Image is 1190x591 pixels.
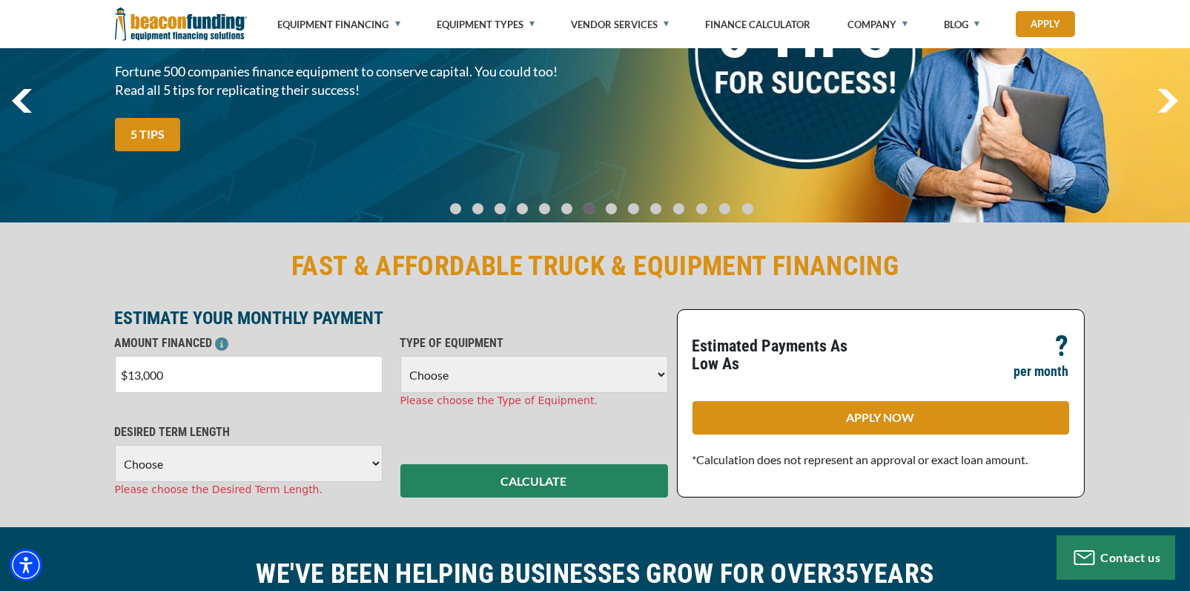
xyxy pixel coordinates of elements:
a: APPLY NOW [692,401,1069,435]
h2: WE'VE BEEN HELPING BUSINESSES GROW FOR OVER YEARS [115,557,1076,591]
input: $ [115,356,383,393]
a: Go To Slide 2 [492,202,509,215]
div: Accessibility Menu [10,549,42,581]
a: Go To Slide 10 [670,202,688,215]
span: Fortune 500 companies finance equipment to conserve capital. You could too! Read all 5 tips for r... [115,62,586,99]
div: Please choose the Desired Term Length. [115,482,383,498]
img: Left Navigator [12,89,32,113]
h2: FAST & AFFORDABLE TRUCK & EQUIPMENT FINANCING [115,249,1076,283]
a: Go To Slide 6 [581,202,598,215]
span: *Calculation does not represent an approval or exact loan amount. [692,452,1028,466]
button: CALCULATE [400,464,668,498]
a: Go To Slide 7 [603,202,621,215]
a: Go To Slide 3 [514,202,532,215]
a: Go To Slide 4 [536,202,554,215]
a: Go To Slide 1 [469,202,487,215]
a: Go To Slide 11 [692,202,711,215]
a: previous [12,89,32,113]
a: Go To Slide 0 [447,202,465,215]
p: Estimated Payments As Low As [692,337,872,373]
img: Right Navigator [1157,89,1178,113]
span: 35 [832,558,859,590]
a: Go To Slide 12 [715,202,734,215]
button: Contact us [1057,535,1175,580]
div: Please choose the Type of Equipment. [400,393,668,409]
p: TYPE OF EQUIPMENT [400,334,668,352]
a: Go To Slide 5 [558,202,576,215]
a: next [1157,89,1178,113]
a: Go To Slide 8 [625,202,643,215]
a: Go To Slide 9 [647,202,665,215]
a: 5 TIPS [115,118,180,151]
p: AMOUNT FINANCED [115,334,383,352]
p: DESIRED TERM LENGTH [115,423,383,441]
p: per month [1014,363,1069,380]
p: ? [1056,337,1069,355]
a: Go To Slide 13 [738,202,757,215]
a: Apply [1016,11,1075,37]
span: Contact us [1101,550,1161,564]
p: ESTIMATE YOUR MONTHLY PAYMENT [115,309,668,327]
